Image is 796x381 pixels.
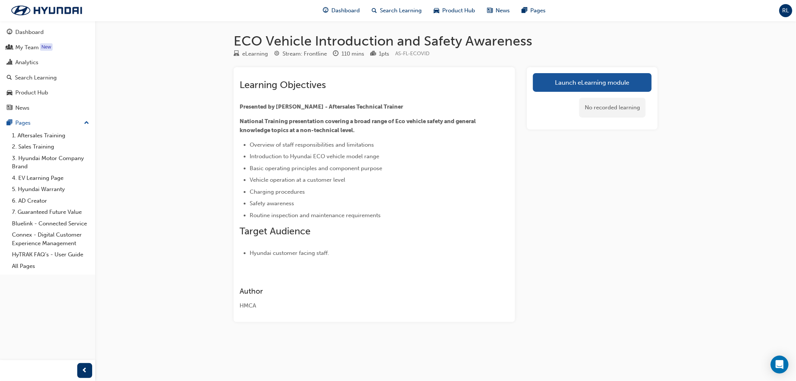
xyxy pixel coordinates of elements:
span: Introduction to Hyundai ECO vehicle model range [250,153,379,160]
h1: ECO Vehicle Introduction and Safety Awareness [234,33,658,49]
span: clock-icon [333,51,338,57]
div: 110 mins [341,50,364,58]
a: 3. Hyundai Motor Company Brand [9,153,92,172]
span: Routine inspection and maintenance requirements [250,212,381,219]
div: eLearning [242,50,268,58]
span: pages-icon [522,6,528,15]
a: 2. Sales Training [9,141,92,153]
span: Dashboard [332,6,360,15]
div: Dashboard [15,28,44,37]
span: News [496,6,510,15]
span: car-icon [7,90,12,96]
div: Stream [274,49,327,59]
div: Product Hub [15,88,48,97]
span: car-icon [434,6,440,15]
div: HMCA [240,302,482,310]
span: Pages [531,6,546,15]
span: - Aftersales Technical Trainer [325,103,403,110]
a: Connex - Digital Customer Experience Management [9,229,92,249]
a: car-iconProduct Hub [428,3,481,18]
span: Charging procedures [250,188,305,195]
div: Type [234,49,268,59]
span: Safety awareness [250,200,294,207]
div: Search Learning [15,74,57,82]
a: 5. Hyundai Warranty [9,184,92,195]
span: Presented by [PERSON_NAME] [240,103,324,110]
span: Target Audience [240,225,310,237]
span: Learning resource code [395,50,430,57]
a: pages-iconPages [516,3,552,18]
span: search-icon [7,75,12,81]
a: My Team [3,41,92,54]
a: All Pages [9,260,92,272]
a: 1. Aftersales Training [9,130,92,141]
a: News [3,101,92,115]
span: pages-icon [7,120,12,127]
button: DashboardMy TeamAnalyticsSearch LearningProduct HubNews [3,24,92,116]
a: Search Learning [3,71,92,85]
a: 4. EV Learning Page [9,172,92,184]
span: prev-icon [82,366,88,375]
div: Duration [333,49,364,59]
span: Vehicle operation at a customer level [250,177,345,183]
span: National Training presentation covering a broad range of Eco vehicle safety and general knowledge... [240,118,477,134]
span: Product Hub [443,6,475,15]
div: No recorded learning [579,98,646,118]
div: Open Intercom Messenger [771,356,789,374]
span: guage-icon [7,29,12,36]
button: Pages [3,116,92,130]
button: RL [779,4,792,17]
a: news-iconNews [481,3,516,18]
span: RL [783,6,789,15]
span: Hyundai customer facing staff. [250,250,329,256]
span: learningResourceType_ELEARNING-icon [234,51,239,57]
span: podium-icon [370,51,376,57]
a: Bluelink - Connected Service [9,218,92,229]
a: search-iconSearch Learning [366,3,428,18]
a: Product Hub [3,86,92,100]
span: guage-icon [323,6,329,15]
div: News [15,104,29,112]
a: 7. Guaranteed Future Value [9,206,92,218]
span: Learning Objectives [240,79,326,91]
a: Analytics [3,56,92,69]
h3: Author [240,287,482,296]
a: Dashboard [3,25,92,39]
span: people-icon [7,44,12,51]
span: news-icon [487,6,493,15]
a: 6. AD Creator [9,195,92,207]
a: HyTRAK FAQ's - User Guide [9,249,92,260]
span: chart-icon [7,59,12,66]
img: Trak [4,3,90,18]
span: Overview of staff responsibilities and limitations [250,141,374,148]
div: My Team [15,43,39,52]
span: news-icon [7,105,12,112]
div: Pages [15,119,31,127]
div: Points [370,49,389,59]
div: Tooltip anchor [40,43,53,51]
div: Stream: Frontline [282,50,327,58]
span: Search Learning [380,6,422,15]
span: search-icon [372,6,377,15]
a: Launch eLearning module [533,73,652,92]
span: up-icon [84,118,89,128]
span: Basic operating principles and component purpose [250,165,382,172]
a: guage-iconDashboard [317,3,366,18]
div: Analytics [15,58,38,67]
span: target-icon [274,51,280,57]
div: 1 pts [379,50,389,58]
